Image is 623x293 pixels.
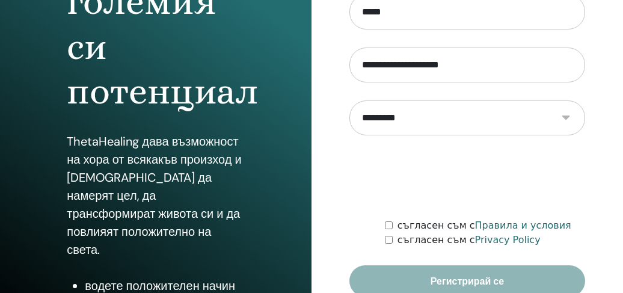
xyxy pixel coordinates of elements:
iframe: reCAPTCHA [376,153,559,200]
a: Privacy Policy [475,234,541,245]
label: съгласен съм с [397,218,571,233]
p: ThetaHealing дава възможност на хора от всякакъв произход и [DEMOGRAPHIC_DATA] да намерят цел, да... [67,132,244,259]
label: съгласен съм с [397,233,541,247]
a: Правила и условия [475,220,571,231]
